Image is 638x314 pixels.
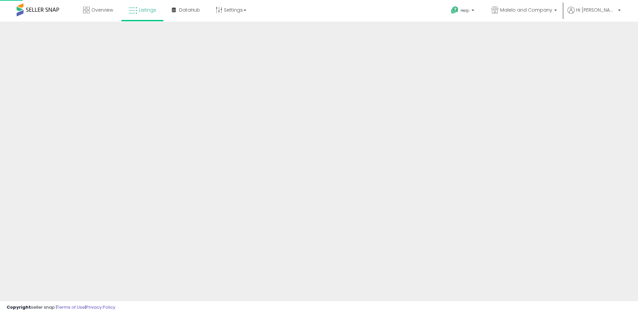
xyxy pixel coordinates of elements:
[91,7,113,13] span: Overview
[446,1,481,22] a: Help
[179,7,200,13] span: DataHub
[461,8,470,13] span: Help
[576,7,616,13] span: Hi [PERSON_NAME]
[451,6,459,14] i: Get Help
[568,7,621,22] a: Hi [PERSON_NAME]
[500,7,552,13] span: Malelo and Company
[139,7,156,13] span: Listings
